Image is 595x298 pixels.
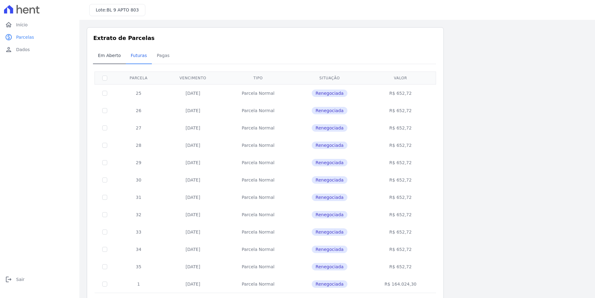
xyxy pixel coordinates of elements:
[223,72,293,84] th: Tipo
[127,49,151,62] span: Futuras
[223,154,293,171] td: Parcela Normal
[312,176,347,184] span: Renegociada
[5,21,12,28] i: home
[115,241,162,258] td: 34
[2,273,77,286] a: logoutSair
[312,263,347,270] span: Renegociada
[5,46,12,53] i: person
[5,33,12,41] i: paid
[107,7,139,12] span: BL 9 APTO 803
[2,19,77,31] a: homeInício
[162,84,223,102] td: [DATE]
[366,137,435,154] td: R$ 652,72
[223,241,293,258] td: Parcela Normal
[366,72,435,84] th: Valor
[16,46,30,53] span: Dados
[2,43,77,56] a: personDados
[223,223,293,241] td: Parcela Normal
[96,7,139,13] h3: Lote:
[223,189,293,206] td: Parcela Normal
[312,159,347,166] span: Renegociada
[366,275,435,293] td: R$ 164.024,30
[223,102,293,119] td: Parcela Normal
[115,223,162,241] td: 33
[162,275,223,293] td: [DATE]
[5,276,12,283] i: logout
[162,102,223,119] td: [DATE]
[312,194,347,201] span: Renegociada
[366,102,435,119] td: R$ 652,72
[115,154,162,171] td: 29
[366,258,435,275] td: R$ 652,72
[312,280,347,288] span: Renegociada
[162,223,223,241] td: [DATE]
[115,119,162,137] td: 27
[126,48,152,64] a: Futuras
[162,241,223,258] td: [DATE]
[223,119,293,137] td: Parcela Normal
[312,107,347,114] span: Renegociada
[366,241,435,258] td: R$ 652,72
[223,171,293,189] td: Parcela Normal
[162,258,223,275] td: [DATE]
[366,154,435,171] td: R$ 652,72
[2,31,77,43] a: paidParcelas
[115,171,162,189] td: 30
[223,206,293,223] td: Parcela Normal
[162,154,223,171] td: [DATE]
[93,34,437,42] h3: Extrato de Parcelas
[115,206,162,223] td: 32
[94,49,125,62] span: Em Aberto
[312,246,347,253] span: Renegociada
[153,49,173,62] span: Pagas
[115,102,162,119] td: 26
[312,142,347,149] span: Renegociada
[223,137,293,154] td: Parcela Normal
[312,228,347,236] span: Renegociada
[366,171,435,189] td: R$ 652,72
[162,72,223,84] th: Vencimento
[115,72,162,84] th: Parcela
[115,84,162,102] td: 25
[162,137,223,154] td: [DATE]
[162,189,223,206] td: [DATE]
[115,189,162,206] td: 31
[366,119,435,137] td: R$ 652,72
[223,84,293,102] td: Parcela Normal
[16,34,34,40] span: Parcelas
[366,223,435,241] td: R$ 652,72
[115,137,162,154] td: 28
[16,22,28,28] span: Início
[366,84,435,102] td: R$ 652,72
[312,211,347,218] span: Renegociada
[93,48,126,64] a: Em Aberto
[115,275,162,293] td: 1
[223,258,293,275] td: Parcela Normal
[366,189,435,206] td: R$ 652,72
[366,206,435,223] td: R$ 652,72
[312,90,347,97] span: Renegociada
[16,276,24,283] span: Sair
[293,72,366,84] th: Situação
[162,171,223,189] td: [DATE]
[115,258,162,275] td: 35
[312,124,347,132] span: Renegociada
[152,48,174,64] a: Pagas
[162,119,223,137] td: [DATE]
[223,275,293,293] td: Parcela Normal
[162,206,223,223] td: [DATE]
